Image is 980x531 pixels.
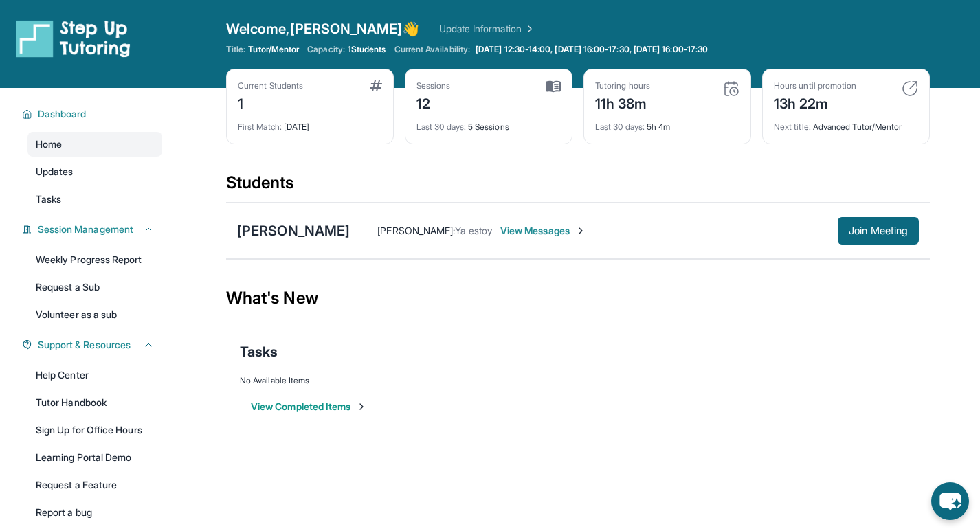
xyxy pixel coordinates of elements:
div: Advanced Tutor/Mentor [774,113,918,133]
span: Tutor/Mentor [248,44,299,55]
span: Last 30 days : [595,122,645,132]
img: card [902,80,918,97]
img: card [546,80,561,93]
a: Weekly Progress Report [27,247,162,272]
button: View Completed Items [251,400,367,414]
div: What's New [226,268,930,328]
div: 1 [238,91,303,113]
div: 11h 38m [595,91,650,113]
div: 13h 22m [774,91,856,113]
div: Tutoring hours [595,80,650,91]
a: [DATE] 12:30-14:00, [DATE] 16:00-17:30, [DATE] 16:00-17:30 [473,44,711,55]
span: Home [36,137,62,151]
span: View Messages [500,224,586,238]
a: Report a bug [27,500,162,525]
span: Tasks [36,192,61,206]
img: logo [16,19,131,58]
span: Ya estoy [455,225,492,236]
span: [DATE] 12:30-14:00, [DATE] 16:00-17:30, [DATE] 16:00-17:30 [476,44,708,55]
span: Tasks [240,342,278,361]
a: Request a Feature [27,473,162,497]
a: Volunteer as a sub [27,302,162,327]
a: Home [27,132,162,157]
img: Chevron-Right [575,225,586,236]
span: [PERSON_NAME] : [377,225,455,236]
span: Dashboard [38,107,87,121]
span: Last 30 days : [416,122,466,132]
div: 12 [416,91,451,113]
span: Support & Resources [38,338,131,352]
img: Chevron Right [522,22,535,36]
button: Support & Resources [32,338,154,352]
span: Next title : [774,122,811,132]
button: chat-button [931,482,969,520]
button: Join Meeting [838,217,919,245]
span: Welcome, [PERSON_NAME] 👋 [226,19,420,38]
span: Updates [36,165,74,179]
div: Students [226,172,930,202]
div: No Available Items [240,375,916,386]
a: Tasks [27,187,162,212]
a: Help Center [27,363,162,387]
div: [PERSON_NAME] [237,221,350,240]
span: Session Management [38,223,133,236]
span: Join Meeting [849,227,908,235]
a: Tutor Handbook [27,390,162,415]
img: card [370,80,382,91]
div: [DATE] [238,113,382,133]
div: 5h 4m [595,113,739,133]
a: Sign Up for Office Hours [27,418,162,442]
a: Request a Sub [27,275,162,300]
span: First Match : [238,122,282,132]
div: Sessions [416,80,451,91]
a: Updates [27,159,162,184]
div: Current Students [238,80,303,91]
button: Session Management [32,223,154,236]
a: Learning Portal Demo [27,445,162,470]
span: Current Availability: [394,44,470,55]
div: Hours until promotion [774,80,856,91]
span: 1 Students [348,44,386,55]
a: Update Information [439,22,535,36]
button: Dashboard [32,107,154,121]
img: card [723,80,739,97]
span: Capacity: [307,44,345,55]
div: 5 Sessions [416,113,561,133]
span: Title: [226,44,245,55]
